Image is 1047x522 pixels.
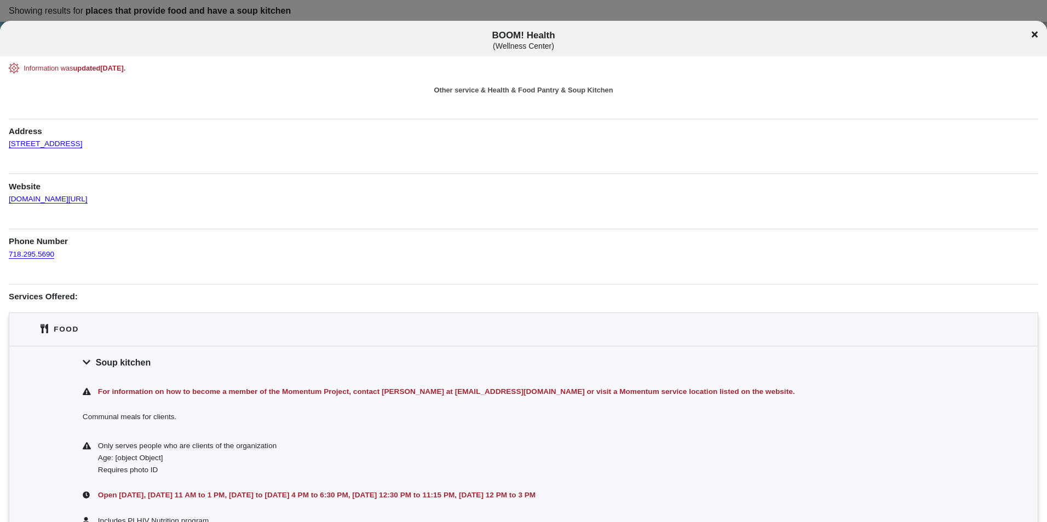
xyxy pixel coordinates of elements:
div: ( Wellness Center ) [89,42,958,51]
h1: Website [9,173,1038,192]
span: BOOM! Health [89,30,958,50]
h1: Address [9,119,1038,137]
div: Soup kitchen [9,346,1038,379]
div: Requires photo ID [98,464,964,476]
div: Only serves people who are clients of the organization [98,440,964,452]
div: Food [54,323,79,335]
div: Age: [object Object] [98,452,964,464]
a: [STREET_ADDRESS] [9,129,82,148]
a: 718.295.5690 [9,240,54,259]
div: For information on how to become a member of the Momentum Project, contact [PERSON_NAME] at [EMAI... [96,386,964,398]
h1: Phone Number [9,229,1038,247]
a: [DOMAIN_NAME][URL] [9,184,88,204]
div: Other service & Health & Food Pantry & Soup Kitchen [9,85,1038,95]
h1: Services Offered: [9,284,1038,303]
div: Communal meals for clients. [9,404,1038,433]
span: updated [DATE] . [73,64,126,72]
div: Information was [24,63,1023,73]
div: Open [DATE], [DATE] 11 AM to 1 PM, [DATE] to [DATE] 4 PM to 6:30 PM, [DATE] 12:30 PM to 11:15 PM,... [96,489,964,501]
